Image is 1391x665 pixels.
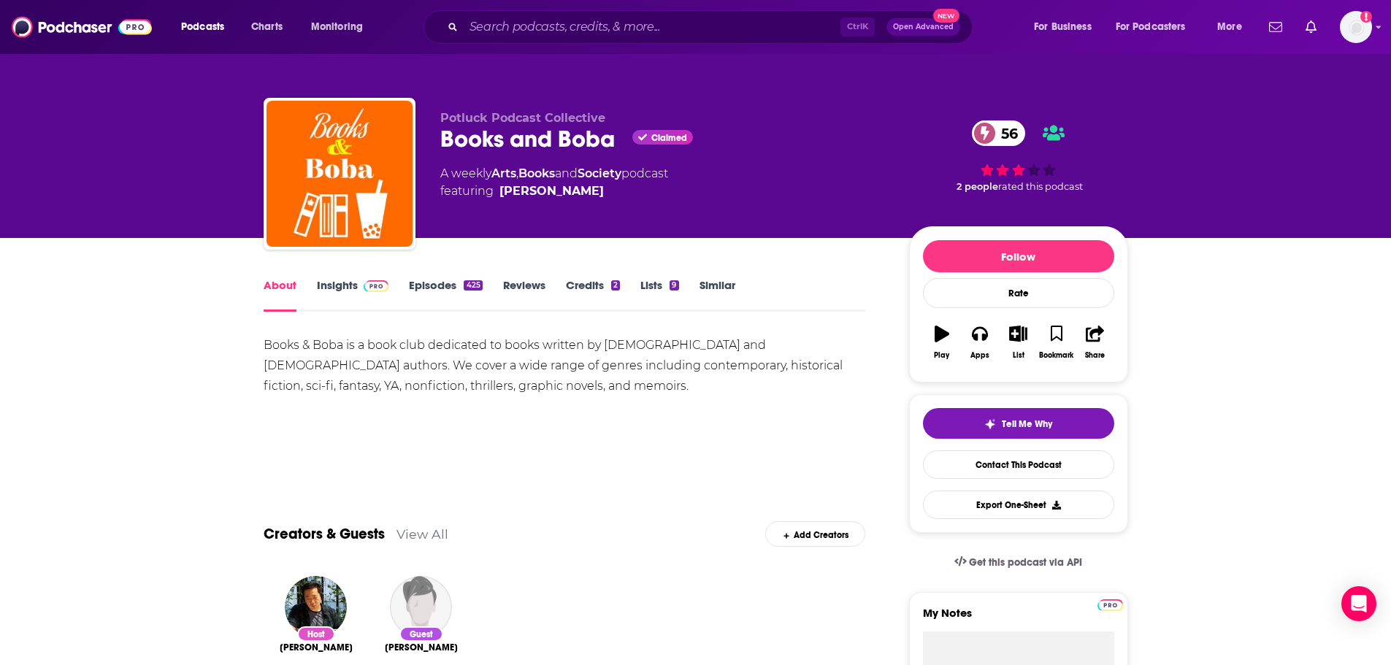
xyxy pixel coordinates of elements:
div: Share [1085,351,1105,360]
span: [PERSON_NAME] [280,642,353,653]
a: Show notifications dropdown [1300,15,1322,39]
a: Xiran Jay Zhao [385,642,458,653]
button: Bookmark [1038,316,1076,369]
a: Creators & Guests [264,525,385,543]
label: My Notes [923,606,1114,631]
button: Apps [961,316,999,369]
img: Books and Boba [267,101,413,247]
div: Books & Boba is a book club dedicated to books written by [DEMOGRAPHIC_DATA] and [DEMOGRAPHIC_DAT... [264,335,866,396]
a: Arts [491,166,516,180]
span: Ctrl K [840,18,875,36]
img: tell me why sparkle [984,418,996,430]
button: Follow [923,240,1114,272]
img: Marvin Yueh [285,576,347,638]
span: Podcasts [181,17,224,37]
div: Search podcasts, credits, & more... [437,10,986,44]
a: Contact This Podcast [923,450,1114,479]
span: 56 [986,120,1025,146]
a: Marvin Yueh [280,642,353,653]
button: open menu [1207,15,1260,39]
a: Lists9 [640,278,678,312]
button: open menu [171,15,243,39]
div: Play [934,351,949,360]
div: Host [297,626,335,642]
button: Play [923,316,961,369]
span: Open Advanced [893,23,954,31]
button: Open AdvancedNew [886,18,960,36]
button: Show profile menu [1340,11,1372,43]
span: Potluck Podcast Collective [440,111,605,125]
a: Episodes425 [409,278,482,312]
div: Bookmark [1039,351,1073,360]
span: Charts [251,17,283,37]
a: Society [578,166,621,180]
img: Podchaser - Follow, Share and Rate Podcasts [12,13,152,41]
div: Add Creators [765,521,865,547]
div: List [1013,351,1024,360]
a: Get this podcast via API [943,545,1095,580]
div: Open Intercom Messenger [1341,586,1376,621]
span: [PERSON_NAME] [385,642,458,653]
a: Credits2 [566,278,620,312]
button: Share [1076,316,1114,369]
a: 56 [972,120,1025,146]
img: Xiran Jay Zhao [390,576,452,638]
div: A weekly podcast [440,165,668,200]
div: Guest [399,626,443,642]
button: open menu [1024,15,1110,39]
a: About [264,278,296,312]
span: and [555,166,578,180]
div: 2 [611,280,620,291]
svg: Add a profile image [1360,11,1372,23]
span: For Business [1034,17,1092,37]
a: Books [518,166,555,180]
span: featuring [440,182,668,200]
span: , [516,166,518,180]
button: List [999,316,1037,369]
div: Rate [923,278,1114,308]
a: Marvin Yueh [499,182,604,200]
a: InsightsPodchaser Pro [317,278,389,312]
button: open menu [1106,15,1207,39]
button: tell me why sparkleTell Me Why [923,408,1114,439]
input: Search podcasts, credits, & more... [464,15,840,39]
span: More [1217,17,1242,37]
div: 9 [670,280,678,291]
div: Apps [970,351,989,360]
img: User Profile [1340,11,1372,43]
span: For Podcasters [1116,17,1186,37]
a: Reviews [503,278,545,312]
span: 2 people [957,181,998,192]
a: Similar [700,278,735,312]
span: Claimed [651,134,687,142]
button: Export One-Sheet [923,491,1114,519]
a: Pro website [1097,597,1123,611]
button: open menu [301,15,382,39]
span: Get this podcast via API [969,556,1082,569]
a: View All [396,526,448,542]
div: 56 2 peoplerated this podcast [909,111,1128,201]
span: Tell Me Why [1002,418,1052,430]
img: Podchaser Pro [364,280,389,292]
span: Logged in as torpublicity [1340,11,1372,43]
span: Monitoring [311,17,363,37]
a: Charts [242,15,291,39]
span: New [933,9,959,23]
div: 425 [464,280,482,291]
span: rated this podcast [998,181,1083,192]
a: Show notifications dropdown [1263,15,1288,39]
img: Podchaser Pro [1097,599,1123,611]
